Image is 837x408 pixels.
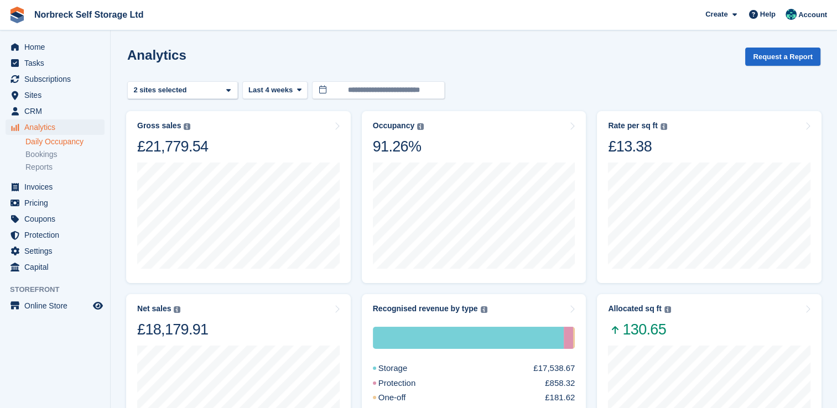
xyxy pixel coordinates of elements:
a: menu [6,71,105,87]
div: Recognised revenue by type [373,304,478,313]
img: icon-info-grey-7440780725fd019a000dd9b08b2336e03edf1995a4989e88bcd33f0948082b44.svg [174,306,180,313]
div: Protection [373,377,443,390]
div: £13.38 [608,137,667,156]
a: menu [6,39,105,55]
span: Create [705,9,727,20]
div: Net sales [137,304,171,313]
div: £858.32 [545,377,575,390]
span: Sites [24,87,91,103]
div: £181.62 [545,391,575,404]
a: menu [6,259,105,275]
div: Protection [564,327,573,349]
span: Tasks [24,55,91,71]
a: menu [6,211,105,227]
img: icon-info-grey-7440780725fd019a000dd9b08b2336e03edf1995a4989e88bcd33f0948082b44.svg [664,306,671,313]
h2: Analytics [127,48,186,62]
a: menu [6,103,105,119]
img: icon-info-grey-7440780725fd019a000dd9b08b2336e03edf1995a4989e88bcd33f0948082b44.svg [481,306,487,313]
div: £18,179.91 [137,320,208,339]
span: Coupons [24,211,91,227]
a: menu [6,298,105,313]
a: menu [6,55,105,71]
span: Subscriptions [24,71,91,87]
a: Daily Occupancy [25,137,105,147]
span: Settings [24,243,91,259]
div: 2 sites selected [132,85,191,96]
span: Invoices [24,179,91,195]
div: Allocated sq ft [608,304,661,313]
div: Storage [373,362,434,375]
img: stora-icon-8386f47178a22dfd0bd8f6a31ec36ba5ce8667c1dd55bd0f319d3a0aa187defe.svg [9,7,25,23]
a: menu [6,195,105,211]
span: Account [798,9,827,20]
img: icon-info-grey-7440780725fd019a000dd9b08b2336e03edf1995a4989e88bcd33f0948082b44.svg [661,123,667,130]
div: One-off [373,391,433,404]
button: Last 4 weeks [242,81,308,100]
a: menu [6,119,105,135]
div: 91.26% [373,137,424,156]
a: menu [6,87,105,103]
span: Protection [24,227,91,243]
span: Pricing [24,195,91,211]
div: Storage [373,327,564,349]
a: Norbreck Self Storage Ltd [30,6,148,24]
span: Storefront [10,284,110,295]
a: menu [6,243,105,259]
a: Reports [25,162,105,172]
a: menu [6,227,105,243]
button: Request a Report [745,48,820,66]
a: Bookings [25,149,105,160]
span: Capital [24,259,91,275]
div: Occupancy [373,121,414,130]
img: icon-info-grey-7440780725fd019a000dd9b08b2336e03edf1995a4989e88bcd33f0948082b44.svg [184,123,190,130]
span: Analytics [24,119,91,135]
img: icon-info-grey-7440780725fd019a000dd9b08b2336e03edf1995a4989e88bcd33f0948082b44.svg [417,123,424,130]
span: Online Store [24,298,91,313]
div: £21,779.54 [137,137,208,156]
a: Preview store [91,299,105,312]
div: £17,538.67 [533,362,575,375]
div: One-off [573,327,575,349]
span: Last 4 weeks [248,85,293,96]
a: menu [6,179,105,195]
span: 130.65 [608,320,670,339]
span: Help [760,9,776,20]
img: Sally King [786,9,797,20]
div: Rate per sq ft [608,121,657,130]
span: Home [24,39,91,55]
span: CRM [24,103,91,119]
div: Gross sales [137,121,181,130]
